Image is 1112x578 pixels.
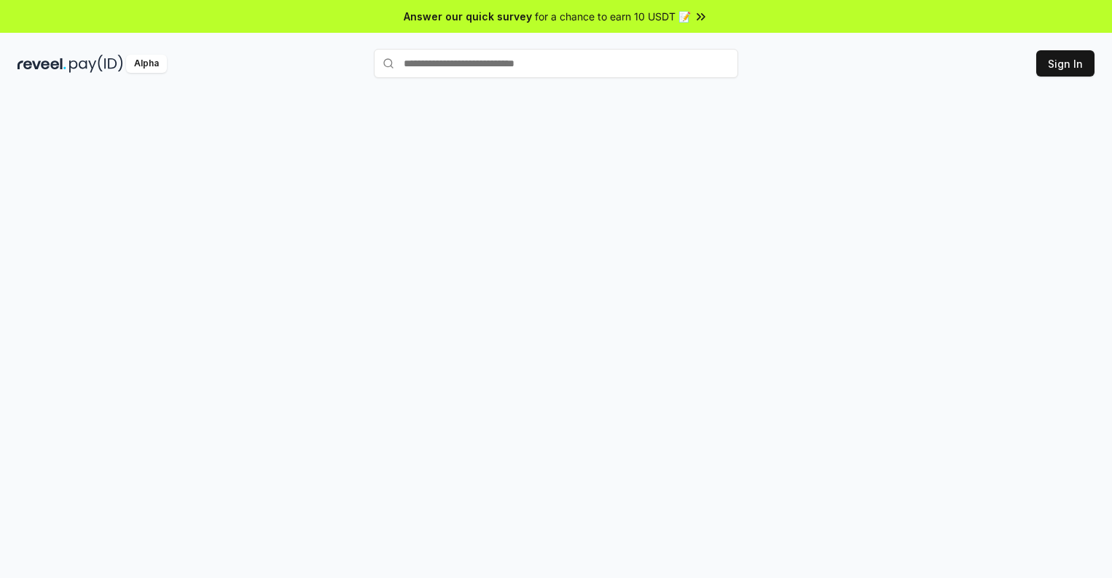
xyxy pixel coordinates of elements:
[1036,50,1095,77] button: Sign In
[535,9,691,24] span: for a chance to earn 10 USDT 📝
[17,55,66,73] img: reveel_dark
[126,55,167,73] div: Alpha
[404,9,532,24] span: Answer our quick survey
[69,55,123,73] img: pay_id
